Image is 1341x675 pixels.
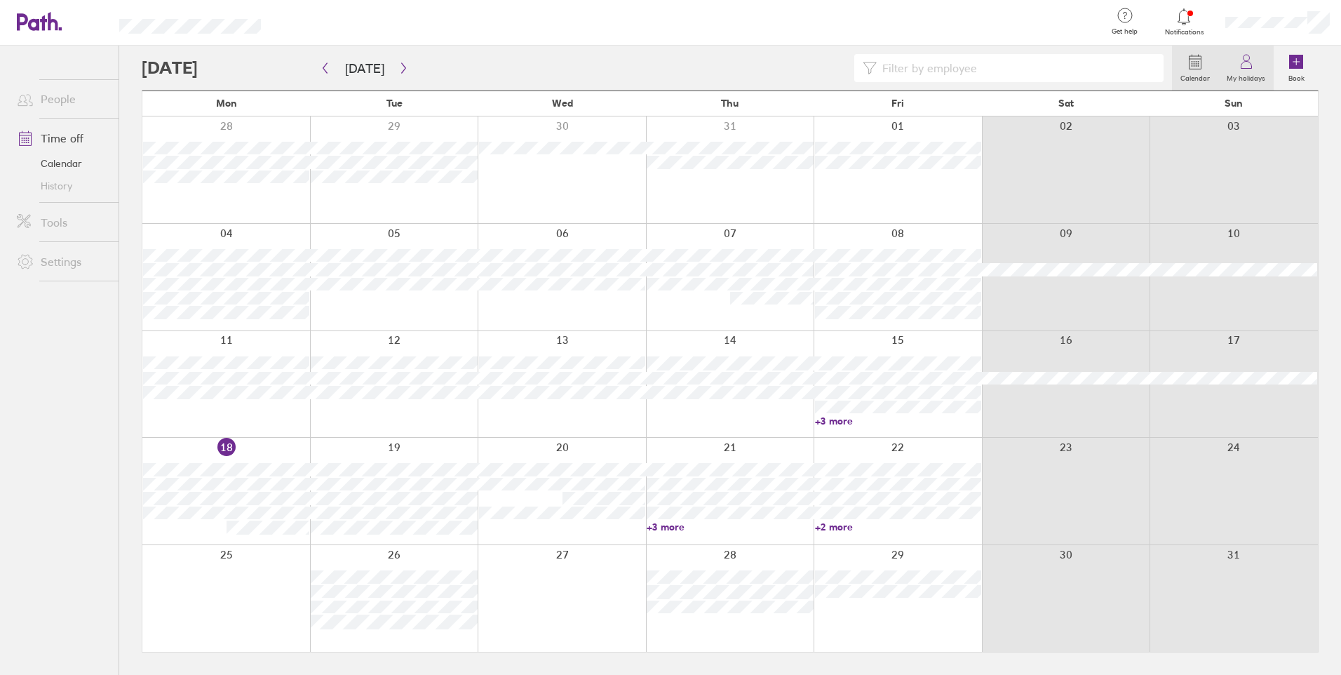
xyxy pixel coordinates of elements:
span: Fri [891,98,904,109]
label: My holidays [1218,70,1274,83]
span: Mon [216,98,237,109]
span: Get help [1102,27,1147,36]
label: Book [1280,70,1313,83]
span: Tue [386,98,403,109]
span: Thu [721,98,739,109]
a: +3 more [647,521,813,533]
a: Calendar [6,152,119,175]
a: Book [1274,46,1319,91]
span: Sun [1225,98,1243,109]
button: [DATE] [334,57,396,80]
a: Tools [6,208,119,236]
a: History [6,175,119,197]
a: +2 more [815,521,981,533]
a: +3 more [815,415,981,427]
a: Notifications [1161,7,1207,36]
a: Calendar [1172,46,1218,91]
a: Time off [6,124,119,152]
a: People [6,85,119,113]
span: Wed [552,98,573,109]
input: Filter by employee [877,55,1155,81]
a: My holidays [1218,46,1274,91]
a: Settings [6,248,119,276]
label: Calendar [1172,70,1218,83]
span: Sat [1058,98,1074,109]
span: Notifications [1161,28,1207,36]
